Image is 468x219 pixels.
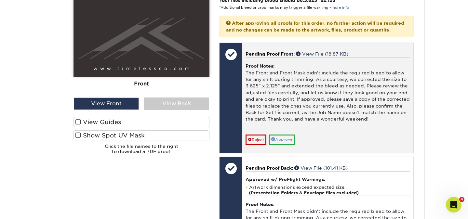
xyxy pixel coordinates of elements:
h6: Click the file names to the right to download a PDF proof. [74,144,209,160]
strong: (Presentation Folders & Envelope files excluded) [249,190,359,195]
div: The Front and Front Mask didn't include the required bleed to allow for any shift during trimming... [246,57,410,129]
a: View File (101.41 KB) [294,165,348,171]
a: more info [331,6,349,10]
strong: Proof Notes: [246,202,274,207]
iframe: Intercom live chat [446,197,461,213]
span: Pending Proof Front: [246,51,295,57]
li: Artwork dimensions exceed expected size. [246,185,410,196]
strong: Proof Notes: [246,63,274,69]
a: View File (18.87 KB) [296,51,348,57]
a: Reject [246,135,266,145]
strong: After approving all proofs for this order, no further action will be required and no changes can ... [226,20,404,32]
div: View Front [74,97,139,110]
div: Front [74,77,209,91]
label: Show Spot UV Mask [74,130,209,140]
label: View Guides [74,117,209,127]
small: *Additional bleed or crop marks may trigger a file warning – [219,6,349,10]
span: 4 [459,197,464,202]
a: Approve [269,135,295,145]
span: Pending Proof Back: [246,165,293,171]
h4: Approved w/ PreFlight Warnings: [246,177,410,182]
div: View Back [144,97,209,110]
